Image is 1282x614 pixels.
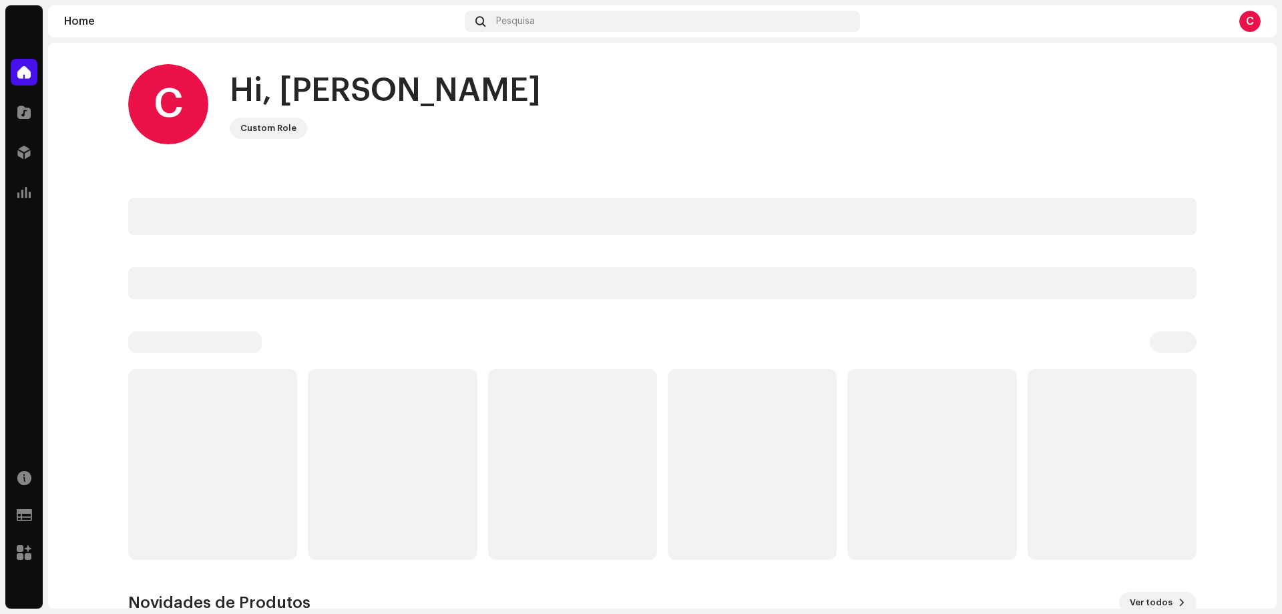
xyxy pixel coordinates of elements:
[240,120,296,136] div: Custom Role
[1239,11,1261,32] div: C
[1119,592,1197,613] button: Ver todos
[496,16,535,27] span: Pesquisa
[128,64,208,144] div: C
[64,16,459,27] div: Home
[128,592,310,613] h3: Novidades de Produtos
[230,69,541,112] div: Hi, [PERSON_NAME]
